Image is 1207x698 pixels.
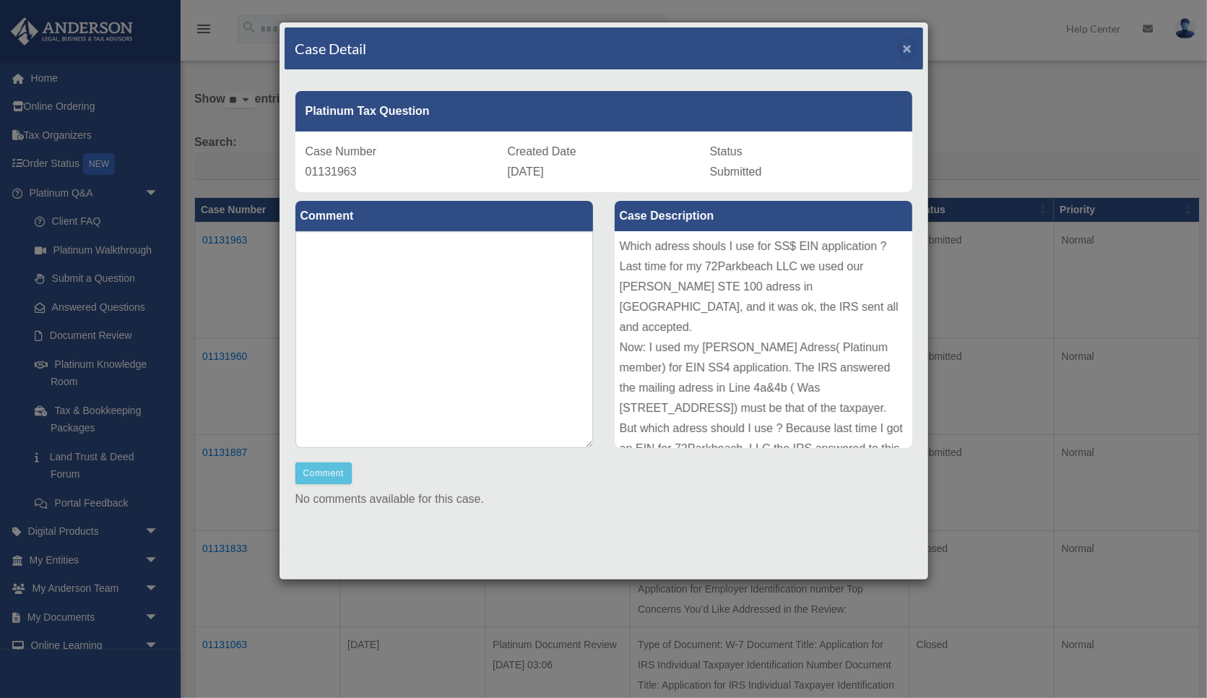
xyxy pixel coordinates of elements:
h4: Case Detail [295,38,367,59]
label: Case Description [615,201,912,231]
p: No comments available for this case. [295,489,912,509]
span: 01131963 [306,165,357,178]
div: Which adress shouls I use for SS$ EIN application ? Last time for my 72Parkbeach LLC we used our ... [615,231,912,448]
span: Status [710,145,743,158]
label: Comment [295,201,593,231]
div: Platinum Tax Question [295,91,912,132]
span: Submitted [710,165,762,178]
span: × [903,40,912,56]
button: Close [903,40,912,56]
button: Comment [295,462,352,484]
span: Created Date [508,145,576,158]
span: [DATE] [508,165,544,178]
span: Case Number [306,145,377,158]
